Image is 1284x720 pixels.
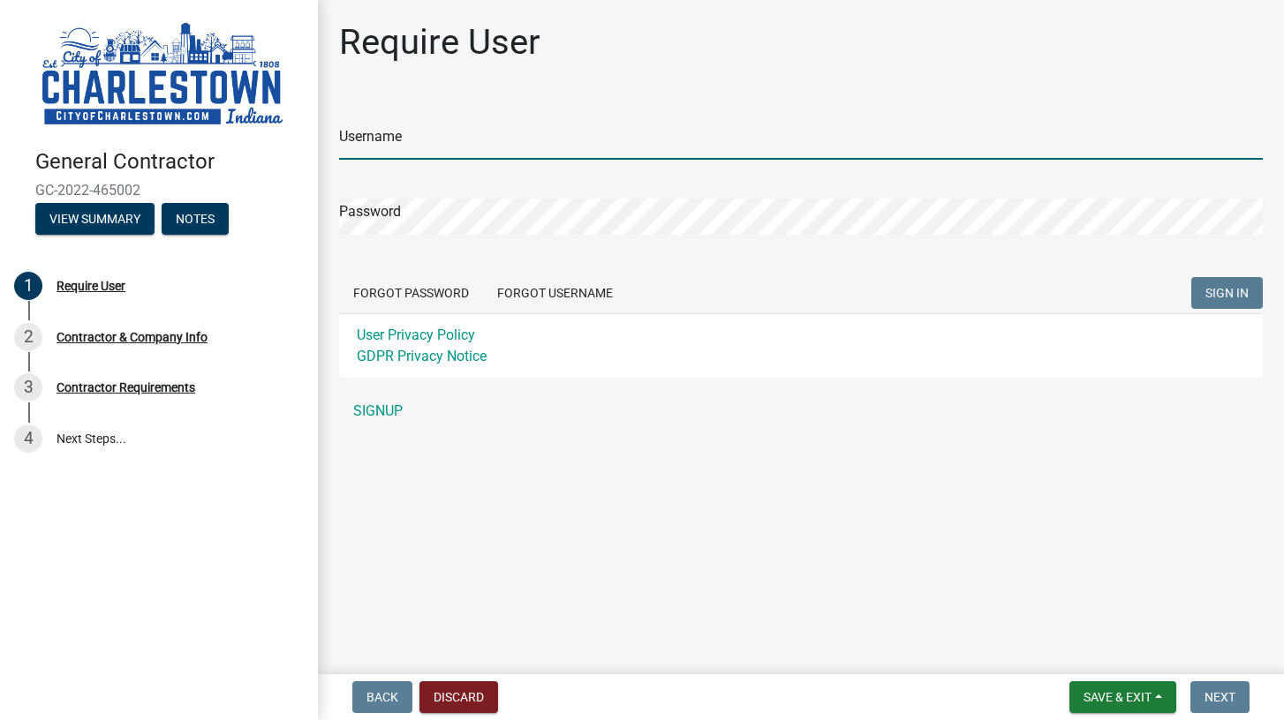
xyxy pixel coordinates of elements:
button: SIGN IN [1191,277,1263,309]
button: Forgot Password [339,277,483,309]
img: City of Charlestown, Indiana [35,19,290,131]
button: Discard [419,681,498,713]
div: 3 [14,373,42,401]
div: 1 [14,272,42,300]
span: Save & Exit [1084,690,1152,704]
div: 4 [14,424,42,453]
a: GDPR Privacy Notice [357,348,487,364]
a: User Privacy Policy [357,326,475,343]
h4: General Contractor [35,149,304,175]
div: 2 [14,323,42,351]
a: SIGNUP [339,394,1263,429]
wm-modal-confirm: Notes [162,213,229,227]
div: Contractor & Company Info [57,331,208,343]
button: Save & Exit [1069,681,1176,713]
button: Back [352,681,412,713]
span: SIGN IN [1205,286,1249,300]
span: Back [366,690,398,704]
button: Next [1190,681,1250,713]
wm-modal-confirm: Summary [35,213,155,227]
button: Notes [162,203,229,235]
h1: Require User [339,21,540,64]
span: Next [1205,690,1235,704]
span: GC-2022-465002 [35,182,283,199]
div: Contractor Requirements [57,381,195,394]
div: Require User [57,280,125,292]
button: Forgot Username [483,277,627,309]
button: View Summary [35,203,155,235]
